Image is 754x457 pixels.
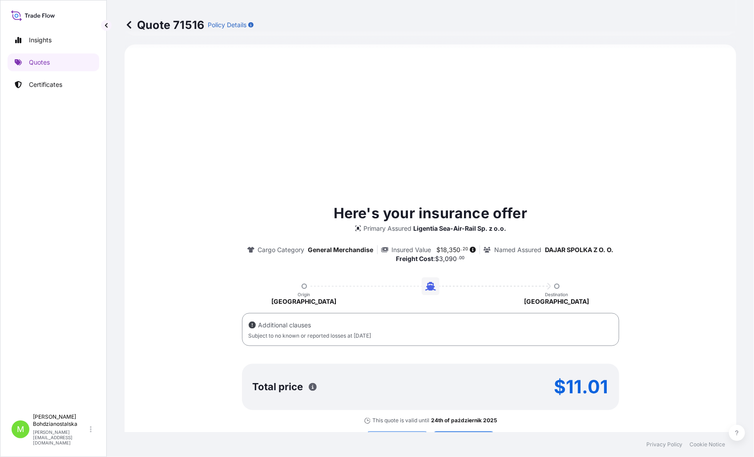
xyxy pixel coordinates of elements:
p: [PERSON_NAME] Bohdzianostalska [33,413,88,428]
p: $11.01 [554,380,609,394]
span: 20 [463,248,468,251]
button: Issue a Certificate [433,432,495,446]
p: [PERSON_NAME][EMAIL_ADDRESS][DOMAIN_NAME] [33,429,88,445]
span: . [461,248,463,251]
span: $ [437,247,441,253]
p: Ligentia Sea-Air-Rail Sp. z o.o. [413,224,506,233]
p: Here's your insurance offer [334,203,527,224]
p: This quote is valid until [373,417,430,424]
p: DAJAR SPOLKA Z O. O. [545,245,613,254]
a: Cookie Notice [690,441,726,448]
p: Certificates [29,80,62,89]
p: Origin [298,292,310,297]
span: , [444,256,445,262]
p: Insured Value [392,245,431,254]
button: Update Details [366,432,428,446]
span: , [448,247,449,253]
p: Quotes [29,58,50,67]
a: Privacy Policy [646,441,683,448]
span: 00 [459,257,464,260]
span: 18 [441,247,448,253]
p: Cargo Category [258,245,305,254]
span: . [458,257,459,260]
span: $ [435,256,439,262]
p: [GEOGRAPHIC_DATA] [524,297,589,306]
a: Certificates [8,76,99,94]
p: Named Assured [494,245,541,254]
p: : [396,254,465,263]
p: Policy Details [208,20,246,29]
p: Destination [545,292,569,297]
span: 350 [449,247,461,253]
span: M [17,425,24,434]
p: Insights [29,36,52,45]
p: 24th of październik 2025 [431,417,497,424]
p: [GEOGRAPHIC_DATA] [272,297,337,306]
a: Insights [8,31,99,49]
p: Primary Assured [363,224,411,233]
b: Freight Cost [396,255,434,262]
p: Quote 71516 [125,18,204,32]
p: General Merchandise [308,245,374,254]
a: Quotes [8,53,99,71]
span: 090 [445,256,457,262]
p: Subject to no known or reported losses at [DATE] [249,333,613,339]
p: Total price [253,383,303,392]
span: 3 [439,256,444,262]
p: Additional clauses [258,321,311,330]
